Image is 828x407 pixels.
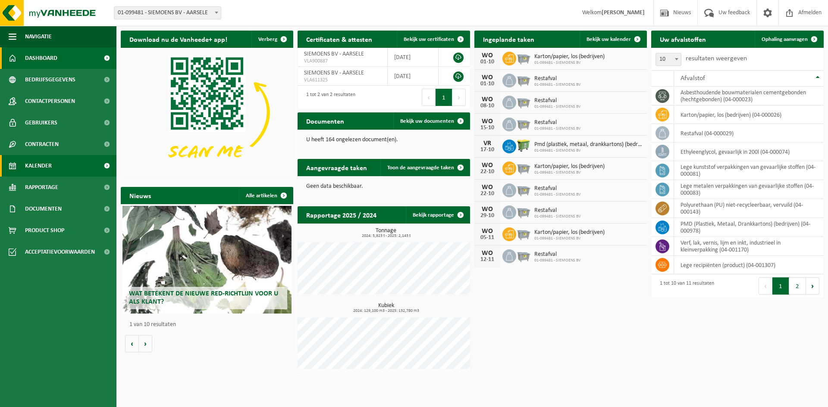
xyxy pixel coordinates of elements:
[304,51,364,57] span: SIEMOENS BV - AARSELE
[479,250,496,257] div: WO
[534,119,581,126] span: Restafval
[516,182,531,197] img: WB-2500-GAL-GY-01
[479,125,496,131] div: 15-10
[479,184,496,191] div: WO
[534,104,581,109] span: 01-099481 - SIEMOENS BV
[586,37,631,42] span: Bekijk uw kalender
[388,48,439,67] td: [DATE]
[534,236,605,241] span: 01-099481 - SIEMOENS BV
[306,137,461,143] p: U heeft 164 ongelezen document(en).
[656,53,681,65] span: 10
[25,241,95,263] span: Acceptatievoorwaarden
[302,303,470,313] h3: Kubiek
[534,141,643,148] span: Pmd (plastiek, metaal, drankkartons) (bedrijven)
[534,229,605,236] span: Karton/papier, los (bedrijven)
[534,75,581,82] span: Restafval
[534,82,581,87] span: 01-099481 - SIEMOENS BV
[516,160,531,175] img: WB-2500-GAL-GY-01
[534,163,605,170] span: Karton/papier, los (bedrijven)
[789,277,806,295] button: 2
[516,204,531,219] img: WB-2500-GAL-GY-01
[125,335,139,352] button: Vorige
[25,112,57,134] span: Gebruikers
[602,9,645,16] strong: [PERSON_NAME]
[806,277,819,295] button: Next
[121,187,160,204] h2: Nieuws
[674,161,824,180] td: lege kunststof verpakkingen van gevaarlijke stoffen (04-000081)
[25,47,57,69] span: Dashboard
[534,126,581,131] span: 01-099481 - SIEMOENS BV
[25,155,52,177] span: Kalender
[762,37,808,42] span: Ophaling aanvragen
[129,290,278,305] span: Wat betekent de nieuwe RED-richtlijn voor u als klant?
[534,251,581,258] span: Restafval
[298,206,385,223] h2: Rapportage 2025 / 2024
[380,159,469,176] a: Toon de aangevraagde taken
[393,112,469,130] a: Bekijk uw documenten
[651,31,715,47] h2: Uw afvalstoffen
[25,177,58,198] span: Rapportage
[114,7,221,19] span: 01-099481 - SIEMOENS BV - AARSELE
[479,191,496,197] div: 22-10
[674,180,824,199] td: lege metalen verpakkingen van gevaarlijke stoffen (04-000083)
[25,220,64,241] span: Product Shop
[655,53,681,66] span: 10
[534,97,581,104] span: Restafval
[298,159,376,176] h2: Aangevraagde taken
[452,89,466,106] button: Next
[479,169,496,175] div: 22-10
[479,162,496,169] div: WO
[400,118,454,124] span: Bekijk uw documenten
[122,206,292,314] a: Wat betekent de nieuwe RED-richtlijn voor u als klant?
[674,143,824,161] td: ethyleenglycol, gevaarlijk in 200l (04-000074)
[534,192,581,197] span: 01-099481 - SIEMOENS BV
[479,118,496,125] div: WO
[239,187,292,204] a: Alle artikelen
[121,31,236,47] h2: Download nu de Vanheede+ app!
[387,165,454,171] span: Toon de aangevraagde taken
[25,90,75,112] span: Contactpersonen
[302,309,470,313] span: 2024: 129,100 m3 - 2025: 132,780 m3
[25,198,62,220] span: Documenten
[129,322,289,328] p: 1 van 10 resultaten
[516,116,531,131] img: WB-2500-GAL-GY-01
[674,218,824,237] td: PMD (Plastiek, Metaal, Drankkartons) (bedrijven) (04-000978)
[479,74,496,81] div: WO
[534,258,581,263] span: 01-099481 - SIEMOENS BV
[534,214,581,219] span: 01-099481 - SIEMOENS BV
[516,72,531,87] img: WB-2500-GAL-GY-01
[479,52,496,59] div: WO
[516,50,531,65] img: WB-2500-GAL-GY-01
[302,88,355,107] div: 1 tot 2 van 2 resultaten
[655,277,714,295] div: 1 tot 10 van 11 resultaten
[534,148,643,153] span: 01-099481 - SIEMOENS BV
[121,48,293,177] img: Download de VHEPlus App
[302,234,470,238] span: 2024: 5,923 t - 2025: 2,143 t
[479,147,496,153] div: 17-10
[302,228,470,238] h3: Tonnage
[674,237,824,256] td: verf, lak, vernis, lijm en inkt, industrieel in kleinverpakking (04-001170)
[397,31,469,48] a: Bekijk uw certificaten
[251,31,292,48] button: Verberg
[674,124,824,143] td: restafval (04-000029)
[580,31,646,48] a: Bekijk uw kalender
[479,206,496,213] div: WO
[759,277,772,295] button: Previous
[479,140,496,147] div: VR
[306,183,461,190] p: Geen data beschikbaar.
[534,207,581,214] span: Restafval
[681,75,705,82] span: Afvalstof
[534,185,581,192] span: Restafval
[772,277,789,295] button: 1
[674,106,824,124] td: karton/papier, los (bedrijven) (04-000026)
[304,58,381,65] span: VLA900887
[516,94,531,109] img: WB-2500-GAL-GY-01
[479,228,496,235] div: WO
[388,67,439,86] td: [DATE]
[674,199,824,218] td: polyurethaan (PU) niet-recycleerbaar, vervuild (04-000143)
[25,69,75,90] span: Bedrijfsgegevens
[25,134,59,155] span: Contracten
[674,256,824,274] td: lege recipiënten (product) (04-001307)
[139,335,152,352] button: Volgende
[534,60,605,65] span: 01-099481 - SIEMOENS BV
